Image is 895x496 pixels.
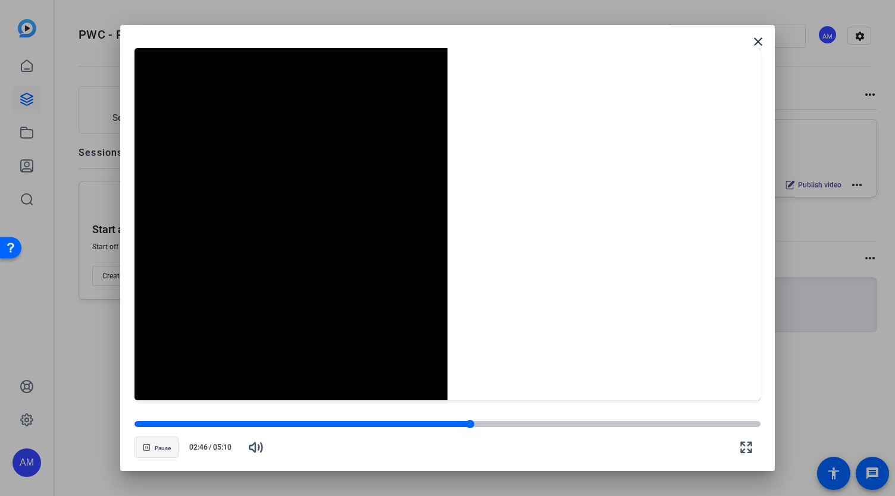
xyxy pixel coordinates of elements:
span: 02:46 [183,442,208,453]
mat-icon: close [751,34,765,49]
button: Mute [242,433,270,462]
div: / [183,442,237,453]
span: Pause [155,445,171,452]
span: 05:10 [213,442,237,453]
button: Pause [134,437,179,458]
button: Fullscreen [732,433,761,462]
